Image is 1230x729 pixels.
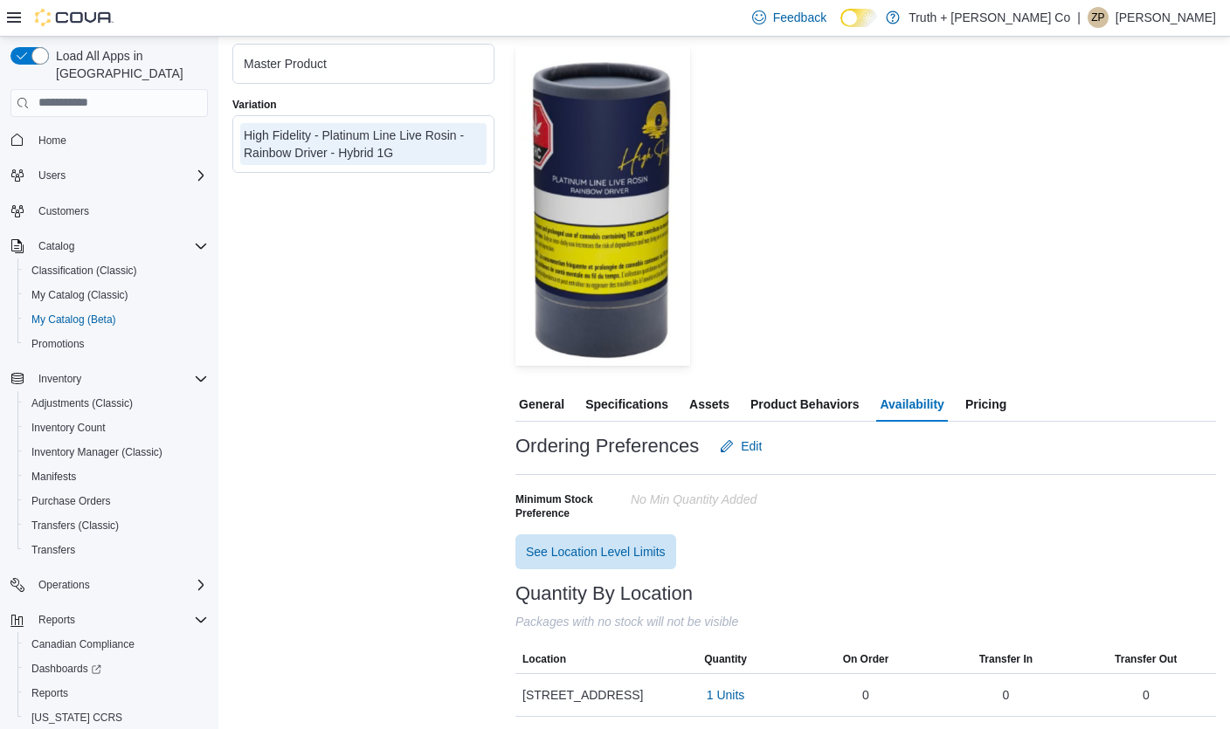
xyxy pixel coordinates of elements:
span: Canadian Compliance [24,634,208,655]
span: [US_STATE] CCRS [31,711,122,725]
span: Pricing [965,387,1006,422]
div: 0 [1002,686,1009,704]
button: My Catalog (Beta) [17,307,215,332]
span: Washington CCRS [24,707,208,728]
span: My Catalog (Classic) [31,288,128,302]
span: Customers [38,204,89,218]
a: Manifests [24,466,83,487]
div: Master Product [244,55,483,72]
button: Inventory [31,368,88,389]
button: Reports [3,608,215,632]
span: Customers [31,200,208,222]
span: Manifests [31,470,76,484]
span: Transfer In [979,652,1033,666]
span: Catalog [38,239,74,253]
span: Manifests [24,466,208,487]
a: Purchase Orders [24,491,118,512]
span: See Location Level Limits [526,543,666,561]
span: My Catalog (Classic) [24,285,208,306]
a: Canadian Compliance [24,634,142,655]
span: Users [38,168,66,182]
a: [US_STATE] CCRS [24,707,129,728]
span: Inventory [38,372,81,386]
button: Users [31,165,73,186]
p: | [1077,7,1081,28]
span: My Catalog (Beta) [24,309,208,330]
a: Dashboards [24,658,108,679]
div: High Fidelity - Platinum Line Live Rosin - Rainbow Driver - Hybrid 1G [244,127,483,162]
a: Dashboards [17,657,215,681]
button: See Location Level Limits [515,534,676,569]
span: Dark Mode [840,27,841,28]
a: Reports [24,683,75,704]
span: Reports [24,683,208,704]
div: No min Quantity added [631,485,865,506]
a: Classification (Classic) [24,260,144,281]
span: Load All Apps in [GEOGRAPHIC_DATA] [49,47,208,82]
button: Catalog [31,236,81,257]
button: Canadian Compliance [17,632,215,657]
img: Cova [35,9,114,26]
span: Edit [741,437,762,455]
span: Adjustments (Classic) [31,396,133,410]
span: Transfers (Classic) [24,515,208,536]
span: Inventory Manager (Classic) [31,445,162,459]
button: Operations [3,573,215,597]
span: Home [38,134,66,148]
span: Classification (Classic) [31,264,137,278]
span: Inventory Count [31,421,106,435]
a: My Catalog (Classic) [24,285,135,306]
button: Manifests [17,464,215,489]
span: Catalog [31,236,208,257]
button: Operations [31,574,97,595]
span: [STREET_ADDRESS] [522,684,643,705]
span: Feedback [773,9,826,26]
button: Reports [17,681,215,705]
span: Transfers (Classic) [31,519,119,533]
input: Dark Mode [840,9,877,27]
span: Dashboards [31,662,101,676]
button: Promotions [17,332,215,356]
button: Adjustments (Classic) [17,391,215,416]
span: Transfer Out [1115,652,1177,666]
span: My Catalog (Beta) [31,313,116,327]
p: Truth + [PERSON_NAME] Co [909,7,1070,28]
button: Inventory Count [17,416,215,440]
button: Classification (Classic) [17,258,215,283]
a: Adjustments (Classic) [24,393,140,414]
a: Promotions [24,334,92,354]
span: Transfers [31,543,75,557]
span: Assets [689,387,729,422]
button: Edit [713,429,769,464]
button: Transfers [17,538,215,562]
span: Inventory [31,368,208,389]
div: Zach Pendergast [1088,7,1109,28]
span: Reports [31,609,208,630]
button: Customers [3,198,215,224]
a: My Catalog (Beta) [24,309,123,330]
span: Operations [31,574,208,595]
span: Promotions [31,337,85,351]
span: 1 Units [707,686,745,704]
div: Packages with no stock will not be visible [515,611,1216,632]
span: On Order [843,652,889,666]
span: Dashboards [24,658,208,679]
span: General [519,387,564,422]
a: Customers [31,201,96,222]
span: Operations [38,578,90,592]
span: ZP [1091,7,1104,28]
span: Classification (Classic) [24,260,208,281]
span: Home [31,129,208,151]
span: Purchase Orders [31,494,111,508]
span: Transfers [24,540,208,561]
button: Inventory [3,367,215,391]
a: Inventory Count [24,417,113,438]
a: Inventory Manager (Classic) [24,442,169,463]
span: Product Behaviors [750,387,859,422]
div: 0 [862,686,869,704]
a: Transfers [24,540,82,561]
button: 1 Units [700,681,752,709]
p: [PERSON_NAME] [1116,7,1216,28]
span: Promotions [24,334,208,354]
button: Home [3,127,215,153]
